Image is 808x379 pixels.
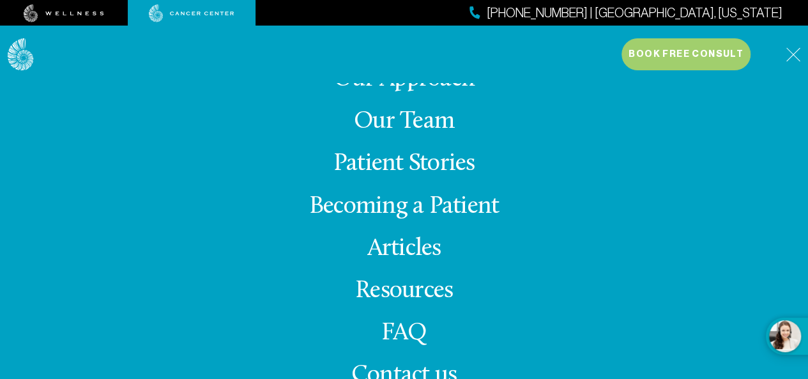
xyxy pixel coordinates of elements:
span: [PHONE_NUMBER] | [GEOGRAPHIC_DATA], [US_STATE] [487,4,782,22]
button: Book Free Consult [621,38,751,70]
a: Becoming a Patient [309,194,499,219]
img: icon-hamburger [786,47,800,62]
a: Articles [367,236,441,261]
a: Our Team [354,109,454,134]
a: Our Approach [333,67,475,92]
a: FAQ [381,321,427,346]
img: logo [8,38,34,71]
img: cancer center [149,4,234,22]
a: Resources [355,279,453,304]
a: Patient Stories [333,151,475,176]
img: wellness [24,4,104,22]
a: [PHONE_NUMBER] | [GEOGRAPHIC_DATA], [US_STATE] [469,4,782,22]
